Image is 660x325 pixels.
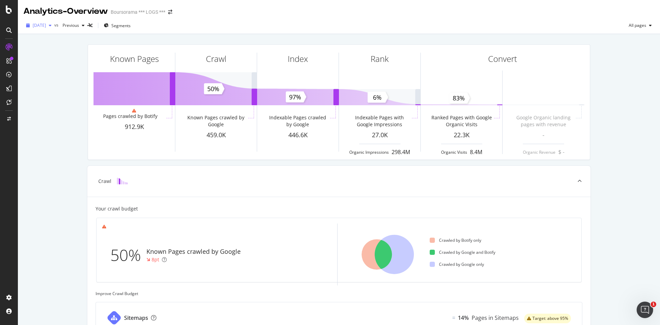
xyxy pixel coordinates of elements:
button: All pages [626,20,654,31]
span: Target: above 95% [532,316,568,321]
span: Segments [111,23,131,29]
div: Crawl [98,178,111,185]
div: arrow-right-arrow-left [168,10,172,14]
span: Previous [60,22,79,28]
div: Crawl [206,53,226,65]
div: Analytics - Overview [23,6,108,17]
div: Crawled by Google and Botify [430,249,495,255]
iframe: Intercom live chat [637,302,653,318]
div: Indexable Pages with Google Impressions [349,114,410,128]
span: All pages [626,22,646,28]
div: Known Pages crawled by Google [185,114,246,128]
span: vs [54,22,60,28]
div: 459.0K [175,131,257,140]
div: 50% [110,244,146,267]
div: Known Pages crawled by Google [146,247,241,256]
div: 27.0K [339,131,420,140]
div: 912.9K [93,122,175,131]
div: Your crawl budget [96,205,138,212]
img: Equal [452,317,455,319]
div: Rank [371,53,389,65]
div: Indexable Pages crawled by Google [267,114,328,128]
div: 14% [458,314,469,322]
button: Segments [101,20,133,31]
div: Organic Impressions [349,149,389,155]
div: Known Pages [110,53,159,65]
div: 8pt [152,256,159,263]
img: block-icon [117,178,128,184]
div: Crawled by Google only [430,261,484,267]
div: warning label [524,314,571,323]
span: 1 [651,302,656,307]
div: Crawled by Botify only [430,237,481,243]
div: Pages in Sitemaps [472,314,519,322]
button: Previous [60,20,87,31]
div: Index [288,53,308,65]
div: 446.6K [257,131,339,140]
div: Pages crawled by Botify [103,113,157,120]
button: [DATE] [23,20,54,31]
div: Improve Crawl Budget [96,291,582,296]
span: 2025 Aug. 8th [33,22,46,28]
div: 298.4M [392,148,410,156]
div: Sitemaps [124,314,148,322]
